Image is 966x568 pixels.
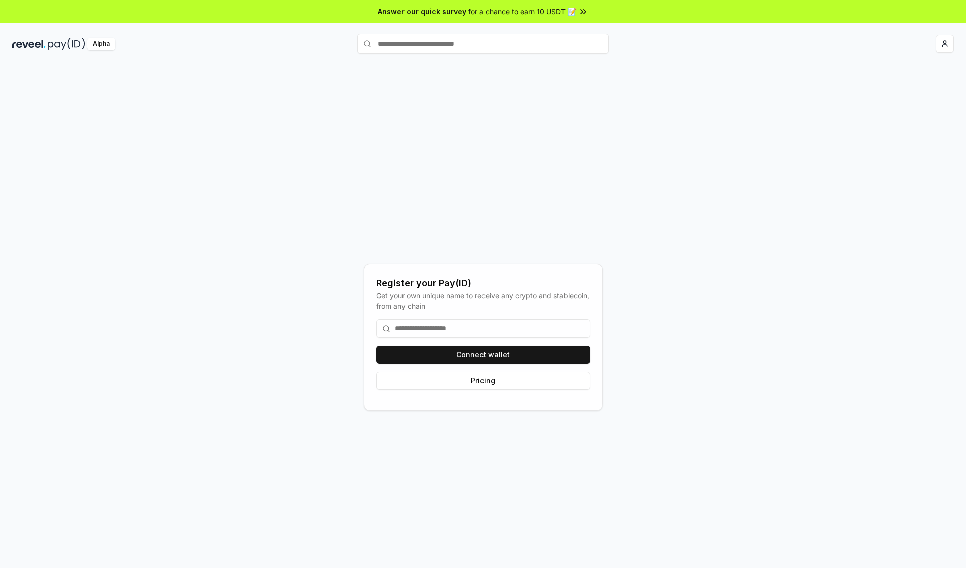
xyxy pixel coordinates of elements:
div: Register your Pay(ID) [376,276,590,290]
div: Get your own unique name to receive any crypto and stablecoin, from any chain [376,290,590,311]
button: Pricing [376,372,590,390]
span: Answer our quick survey [378,6,466,17]
img: pay_id [48,38,85,50]
div: Alpha [87,38,115,50]
button: Connect wallet [376,346,590,364]
span: for a chance to earn 10 USDT 📝 [468,6,576,17]
img: reveel_dark [12,38,46,50]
